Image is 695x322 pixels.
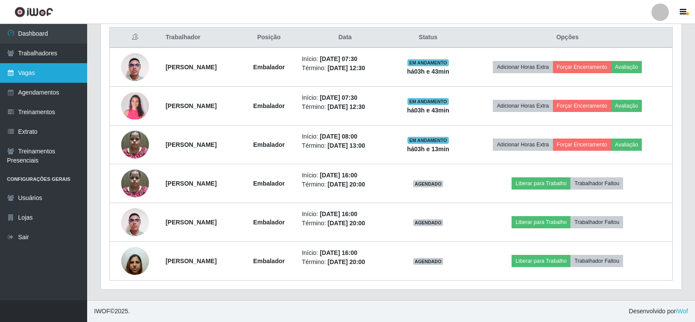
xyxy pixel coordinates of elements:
li: Início: [302,210,389,219]
span: Desenvolvido por [629,307,688,316]
img: 1749147835135.jpeg [121,92,149,119]
li: Término: [302,141,389,150]
button: Avaliação [611,100,642,112]
img: 1746465298396.jpeg [121,203,149,241]
strong: [PERSON_NAME] [166,64,217,71]
span: EM ANDAMENTO [407,59,449,66]
strong: há 03 h e 43 min [407,68,449,75]
a: iWof [676,308,688,315]
button: Liberar para Trabalho [512,216,570,228]
button: Trabalhador Faltou [570,255,623,267]
button: Adicionar Horas Extra [493,61,553,73]
button: Liberar para Trabalho [512,255,570,267]
li: Início: [302,248,389,258]
li: Término: [302,64,389,73]
time: [DATE] 16:00 [320,249,357,256]
time: [DATE] 20:00 [328,181,365,188]
button: Liberar para Trabalho [512,177,570,190]
li: Término: [302,219,389,228]
button: Avaliação [611,139,642,151]
time: [DATE] 16:00 [320,172,357,179]
img: 1712714567127.jpeg [121,126,149,163]
strong: Embalador [253,219,285,226]
button: Adicionar Horas Extra [493,139,553,151]
time: [DATE] 07:30 [320,94,357,101]
strong: Embalador [253,258,285,264]
li: Início: [302,171,389,180]
strong: Embalador [253,102,285,109]
li: Término: [302,102,389,112]
time: [DATE] 07:30 [320,55,357,62]
li: Início: [302,132,389,141]
img: 1712714567127.jpeg [121,165,149,202]
span: AGENDADO [413,219,444,226]
time: [DATE] 16:00 [320,210,357,217]
strong: Embalador [253,141,285,148]
span: EM ANDAMENTO [407,137,449,144]
th: Opções [463,27,673,48]
button: Trabalhador Faltou [570,177,623,190]
time: [DATE] 12:30 [328,103,365,110]
button: Forçar Encerramento [553,61,611,73]
span: © 2025 . [94,307,130,316]
strong: [PERSON_NAME] [166,219,217,226]
button: Forçar Encerramento [553,139,611,151]
img: CoreUI Logo [14,7,53,17]
span: AGENDADO [413,258,444,265]
th: Status [393,27,462,48]
button: Trabalhador Faltou [570,216,623,228]
img: 1746465298396.jpeg [121,48,149,85]
th: Posição [241,27,297,48]
span: IWOF [94,308,110,315]
span: AGENDADO [413,180,444,187]
strong: [PERSON_NAME] [166,102,217,109]
time: [DATE] 12:30 [328,64,365,71]
button: Avaliação [611,61,642,73]
time: [DATE] 08:00 [320,133,357,140]
strong: [PERSON_NAME] [166,180,217,187]
button: Adicionar Horas Extra [493,100,553,112]
button: Forçar Encerramento [553,100,611,112]
strong: [PERSON_NAME] [166,258,217,264]
span: EM ANDAMENTO [407,98,449,105]
li: Término: [302,180,389,189]
time: [DATE] 20:00 [328,258,365,265]
strong: há 03 h e 43 min [407,107,449,114]
li: Início: [302,54,389,64]
strong: há 03 h e 13 min [407,146,449,153]
th: Data [297,27,394,48]
img: 1730150027487.jpeg [121,242,149,279]
time: [DATE] 20:00 [328,220,365,227]
time: [DATE] 13:00 [328,142,365,149]
strong: Embalador [253,64,285,71]
li: Início: [302,93,389,102]
th: Trabalhador [160,27,241,48]
li: Término: [302,258,389,267]
strong: Embalador [253,180,285,187]
strong: [PERSON_NAME] [166,141,217,148]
